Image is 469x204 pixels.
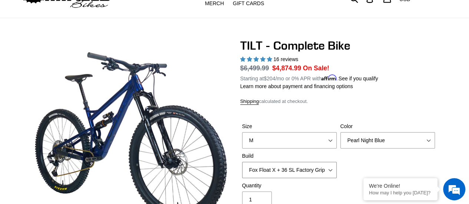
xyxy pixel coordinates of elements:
[4,130,141,156] textarea: Type your message and hit 'Enter'
[240,56,274,62] span: 5.00 stars
[240,83,353,89] a: Learn more about payment and financing options
[240,98,259,105] a: Shipping
[264,76,275,81] span: $204
[122,4,139,21] div: Minimize live chat window
[273,56,298,62] span: 16 reviews
[233,0,264,7] span: GIFT CARDS
[369,190,432,195] p: How may I help you today?
[43,57,102,132] span: We're online!
[369,183,432,189] div: We're Online!
[340,123,435,130] label: Color
[50,41,136,51] div: Chat with us now
[240,98,437,105] div: calculated at checkout.
[24,37,42,56] img: d_696896380_company_1647369064580_696896380
[338,76,378,81] a: See if you qualify - Learn more about Affirm Financing (opens in modal)
[205,0,224,7] span: MERCH
[242,182,337,190] label: Quantity
[272,64,301,72] span: $4,874.99
[242,123,337,130] label: Size
[240,39,437,53] h1: TILT - Complete Bike
[242,152,337,160] label: Build
[321,74,337,81] span: Affirm
[240,64,269,72] s: $6,499.99
[303,63,329,73] span: On Sale!
[8,41,19,52] div: Navigation go back
[240,73,378,83] p: Starting at /mo or 0% APR with .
